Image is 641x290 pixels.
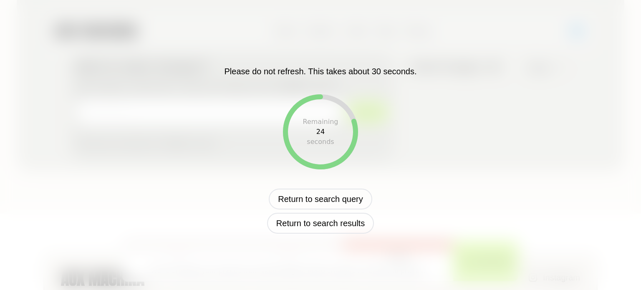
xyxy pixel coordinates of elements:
[267,213,374,234] button: Return to search results
[303,117,338,127] div: Remaining
[224,65,416,78] p: Please do not refresh. This takes about 30 seconds.
[269,189,372,209] button: Return to search query
[307,137,334,147] div: seconds
[316,127,325,137] div: 24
